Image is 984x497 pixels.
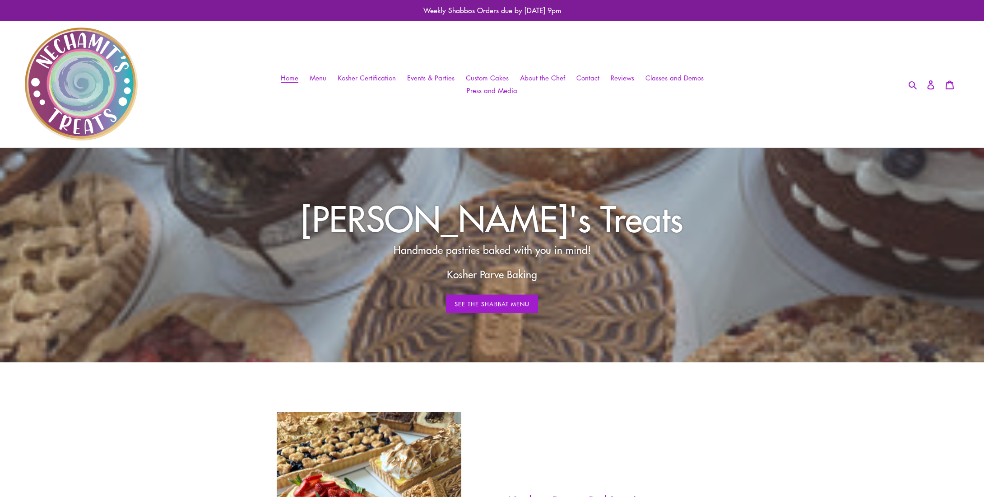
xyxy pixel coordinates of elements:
[403,71,459,84] a: Events & Parties
[572,71,604,84] a: Contact
[641,71,708,84] a: Classes and Demos
[338,73,396,83] span: Kosher Certification
[515,71,570,84] a: About the Chef
[307,267,677,282] p: Kosher Parve Baking
[606,71,639,84] a: Reviews
[307,242,677,258] p: Handmade pastries baked with you in mind!
[611,73,634,83] span: Reviews
[446,295,538,314] a: See The Shabbat Menu: Weekly Menu
[305,71,331,84] a: Menu
[462,84,522,97] a: Press and Media
[25,28,138,141] img: Nechamit&#39;s Treats
[407,73,455,83] span: Events & Parties
[276,71,303,84] a: Home
[310,73,326,83] span: Menu
[645,73,704,83] span: Classes and Demos
[281,73,298,83] span: Home
[467,86,517,95] span: Press and Media
[466,73,509,83] span: Custom Cakes
[576,73,599,83] span: Contact
[461,71,513,84] a: Custom Cakes
[520,73,565,83] span: About the Chef
[246,197,738,239] h2: [PERSON_NAME]'s Treats
[333,71,400,84] a: Kosher Certification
